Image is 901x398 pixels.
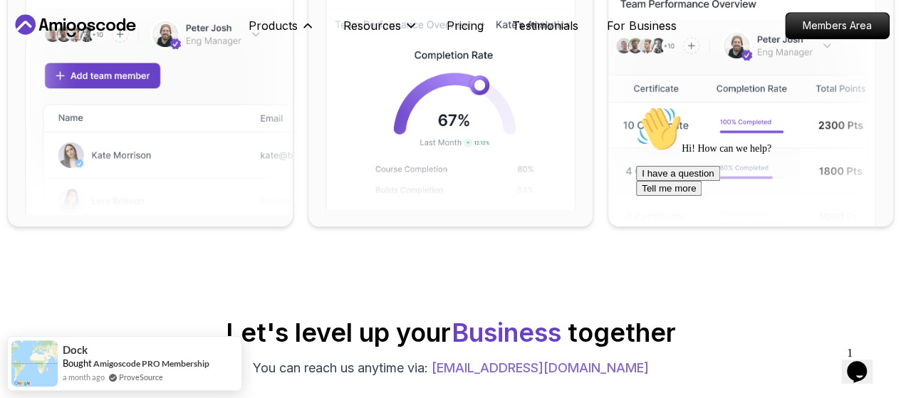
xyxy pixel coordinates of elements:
[63,357,92,369] span: Bought
[249,17,315,46] button: Products
[512,17,578,34] a: Testimonials
[786,13,889,38] p: Members Area
[607,17,677,34] a: For Business
[6,6,262,95] div: 👋Hi! How can we help?I have a questionTell me more
[11,340,58,387] img: provesource social proof notification image
[249,17,298,34] p: Products
[785,12,890,39] a: Members Area
[630,100,887,334] iframe: chat widget
[841,341,887,384] iframe: chat widget
[6,6,51,51] img: :wave:
[343,17,418,46] button: Resources
[119,371,163,383] a: ProveSource
[343,17,401,34] p: Resources
[93,358,209,369] a: Amigoscode PRO Membership
[6,43,141,53] span: Hi! How can we help?
[447,17,484,34] a: Pricing
[63,371,105,383] span: a month ago
[6,80,71,95] button: Tell me more
[6,66,90,80] button: I have a question
[63,344,88,356] span: Dock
